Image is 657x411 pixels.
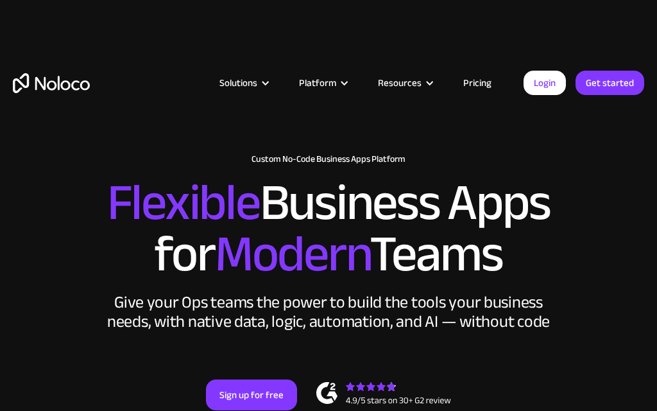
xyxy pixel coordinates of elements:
[362,74,447,91] div: Resources
[104,293,553,331] div: Give your Ops teams the power to build the tools your business needs, with native data, logic, au...
[203,74,283,91] div: Solutions
[13,73,90,93] a: home
[524,71,566,95] a: Login
[299,74,336,91] div: Platform
[219,74,257,91] div: Solutions
[206,380,297,410] a: Sign up for free
[13,177,644,280] h2: Business Apps for Teams
[13,154,644,164] h1: Custom No-Code Business Apps Platform
[107,155,260,250] span: Flexible
[447,74,508,91] a: Pricing
[576,71,644,95] a: Get started
[215,206,370,302] span: Modern
[378,74,422,91] div: Resources
[283,74,362,91] div: Platform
